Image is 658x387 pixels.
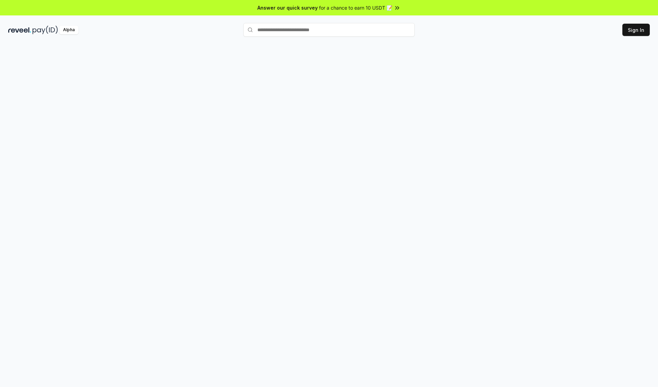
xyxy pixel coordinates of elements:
div: Alpha [59,26,78,34]
img: reveel_dark [8,26,31,34]
span: Answer our quick survey [257,4,318,11]
span: for a chance to earn 10 USDT 📝 [319,4,392,11]
button: Sign In [622,24,650,36]
img: pay_id [33,26,58,34]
